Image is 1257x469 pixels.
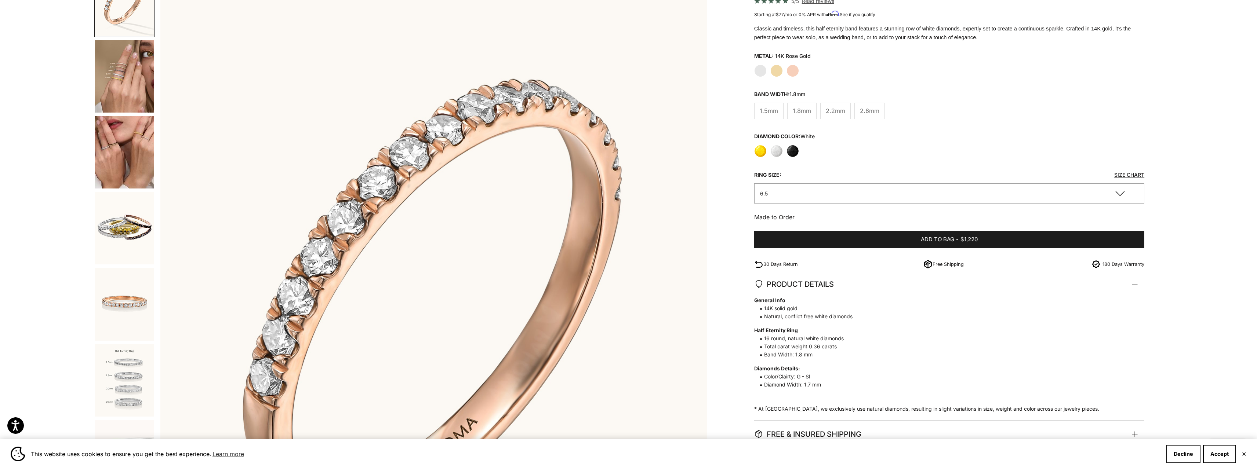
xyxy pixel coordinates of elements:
[754,364,1137,373] strong: Diamonds Details:
[754,304,1137,312] span: 14K solid gold
[860,106,879,116] span: 2.6mm
[754,296,1137,304] strong: General Info
[1242,452,1246,456] button: Close
[1102,260,1144,268] p: 180 Days Warranty
[754,89,805,100] legend: Band Width:
[776,12,784,17] span: $77
[754,296,1137,413] p: * At [GEOGRAPHIC_DATA], we exclusively use natural diamonds, resulting in slight variations in si...
[840,12,875,17] a: See if you qualify - Learn more about Affirm Financing (opens in modal)
[754,169,781,180] legend: Ring Size:
[754,26,1131,40] span: Classic and timeless, this half eternity band features a stunning row of white diamonds, expertly...
[763,260,798,268] p: 30 Days Return
[754,334,1137,342] span: 16 round, natural white diamonds
[754,278,834,290] span: PRODUCT DETAILS
[754,271,1144,298] summary: PRODUCT DETAILS
[95,344,154,417] img: #YellowGold #WhiteGold #RoseGold
[1203,445,1236,463] button: Accept
[11,447,25,461] img: Cookie banner
[94,115,155,189] button: Go to item 5
[754,373,1137,381] span: Color/Clairty: G - SI
[754,342,1137,351] span: Total carat weight 0.36 carats
[960,235,978,244] span: $1,220
[754,231,1144,249] button: Add to bag-$1,220
[775,51,811,62] variant-option-value: 14K Rose Gold
[754,351,1137,359] span: Band Width: 1.8 mm
[754,428,861,440] span: FREE & INSURED SHIPPING
[826,106,845,116] span: 2.2mm
[95,40,154,113] img: #YellowGold #WhiteGold #RoseGold
[94,39,155,113] button: Go to item 4
[95,268,154,341] img: #RoseGold
[754,131,815,142] legend: Diamond Color:
[933,260,964,268] p: Free Shipping
[754,421,1144,448] summary: FREE & INSURED SHIPPING
[95,192,154,264] img: #YellowGold #WhiteGold #RoseGold
[211,448,245,459] a: Learn more
[793,106,811,116] span: 1.8mm
[1114,172,1144,178] a: Size Chart
[800,133,815,139] variant-option-value: white
[754,183,1144,204] button: 6.5
[754,212,1144,222] p: Made to Order
[31,448,1160,459] span: This website uses cookies to ensure you get the best experience.
[789,91,805,97] variant-option-value: 1.8mm
[95,116,154,188] img: #YellowGold #WhiteGold #RoseGold
[94,267,155,341] button: Go to item 8
[754,326,1137,334] strong: Half Eternity Ring
[760,106,778,116] span: 1.5mm
[826,11,839,17] span: Affirm
[754,51,774,62] legend: Metal:
[921,235,954,244] span: Add to bag
[760,190,768,197] span: 6.5
[94,343,155,417] button: Go to item 10
[754,12,875,17] span: Starting at /mo or 0% APR with .
[754,381,1137,389] span: Diamond Width: 1.7 mm
[754,312,1137,320] span: Natural, conflict free white diamonds
[1166,445,1200,463] button: Decline
[94,191,155,265] button: Go to item 6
